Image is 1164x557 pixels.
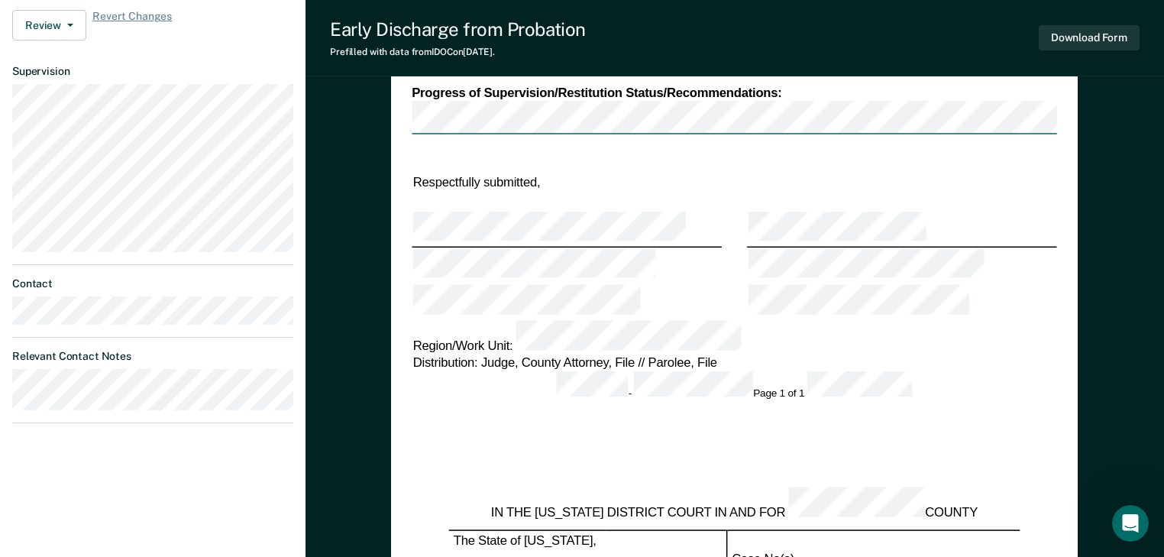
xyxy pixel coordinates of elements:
[449,530,606,549] td: The State of [US_STATE],
[12,277,293,290] dt: Contact
[557,372,912,402] div: - Page 1 of 1
[330,47,586,57] div: Prefilled with data from IDOC on [DATE] .
[449,487,1020,520] div: IN THE [US_STATE] DISTRICT COURT IN AND FOR COUNTY
[12,10,86,40] button: Review
[330,18,586,40] div: Early Discharge from Probation
[92,10,172,40] span: Revert Changes
[1112,505,1149,542] iframe: Intercom live chat
[1039,25,1140,50] button: Download Form
[412,173,722,192] td: Respectfully submitted,
[412,319,1058,372] td: Region/Work Unit: Distribution: Judge, County Attorney, File // Parolee, File
[12,65,293,78] dt: Supervision
[12,350,293,363] dt: Relevant Contact Notes
[412,85,1058,102] div: Progress of Supervision/Restitution Status/Recommendations:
